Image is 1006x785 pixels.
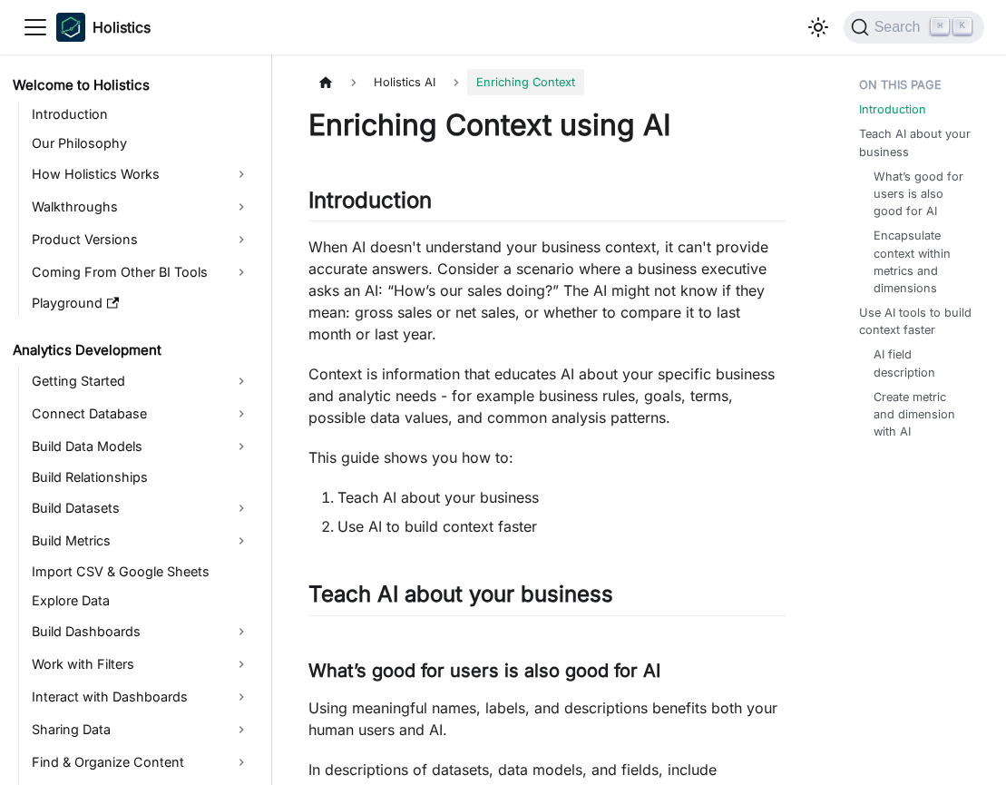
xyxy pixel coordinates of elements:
p: This guide shows you how to: [308,446,786,468]
a: Encapsulate context within metrics and dimensions [874,227,970,297]
a: Getting Started [26,367,256,396]
span: Search [869,19,932,35]
p: Context is information that educates AI about your specific business and analytic needs - for exa... [308,363,786,428]
a: Build Dashboards [26,617,256,646]
a: Product Versions [26,225,256,254]
button: Toggle navigation bar [22,14,49,41]
a: Sharing Data [26,715,256,744]
a: Introduction [859,101,926,118]
span: Enriching Context [467,69,584,95]
a: Create metric and dimension with AI [874,388,970,441]
a: Use AI tools to build context faster [859,304,977,339]
nav: Breadcrumbs [308,69,786,95]
a: Home page [308,69,343,95]
a: What’s good for users is also good for AI [874,168,970,221]
kbd: ⌘ [931,18,949,34]
span: Holistics AI [365,69,444,95]
button: Search (Command+K) [844,11,984,44]
a: How Holistics Works [26,160,256,189]
a: Build Relationships [26,465,256,490]
a: Our Philosophy [26,131,256,156]
h2: Introduction [308,187,786,221]
p: When AI doesn't understand your business context, it can't provide accurate answers. Consider a s... [308,236,786,345]
a: Import CSV & Google Sheets [26,559,256,584]
a: Walkthroughs [26,192,256,221]
a: Welcome to Holistics [7,73,256,98]
li: Teach AI about your business [337,486,786,508]
b: Holistics [93,16,151,38]
kbd: K [953,18,972,34]
h1: Enriching Context using AI [308,107,786,143]
p: Using meaningful names, labels, and descriptions benefits both your human users and AI. [308,697,786,741]
img: Holistics [56,13,85,42]
a: Coming From Other BI Tools [26,258,256,287]
a: Build Data Models [26,432,256,461]
a: Find & Organize Content [26,748,256,777]
a: Playground [26,290,256,316]
a: Explore Data [26,588,256,613]
li: Use AI to build context faster [337,515,786,537]
a: Work with Filters [26,650,256,679]
a: Introduction [26,102,256,127]
h2: Teach AI about your business [308,581,786,615]
a: Build Datasets [26,494,256,523]
a: Analytics Development [7,338,256,363]
a: HolisticsHolistics [56,13,151,42]
a: Build Metrics [26,526,256,555]
h3: What’s good for users is also good for AI [308,660,786,682]
button: Switch between dark and light mode (currently light mode) [804,13,833,42]
a: AI field description [874,346,970,380]
a: Connect Database [26,399,256,428]
a: Teach AI about your business [859,125,977,160]
a: Interact with Dashboards [26,682,256,711]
